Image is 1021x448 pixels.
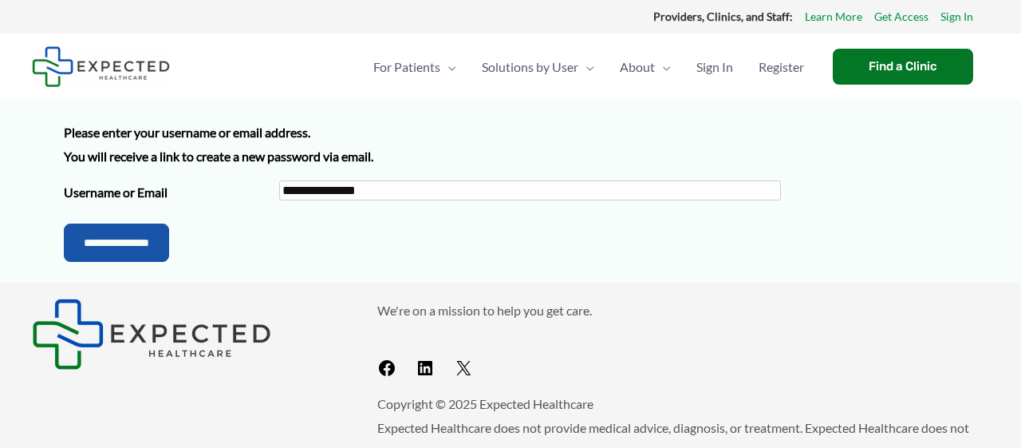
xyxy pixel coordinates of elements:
span: Menu Toggle [655,39,671,95]
aside: Footer Widget 2 [377,299,989,384]
a: AboutMenu Toggle [607,39,684,95]
img: Expected Healthcare Logo - side, dark font, small [32,46,170,87]
strong: Providers, Clinics, and Staff: [653,10,793,23]
span: Sign In [696,39,733,95]
span: Solutions by User [482,39,578,95]
a: Sign In [684,39,746,95]
span: About [620,39,655,95]
span: Register [759,39,804,95]
span: Copyright © 2025 Expected Healthcare [377,396,593,411]
span: Menu Toggle [578,39,594,95]
img: Expected Healthcare Logo - side, dark font, small [32,299,271,370]
a: Register [746,39,817,95]
nav: Primary Site Navigation [361,39,817,95]
p: We're on a mission to help you get care. [377,299,989,323]
span: For Patients [373,39,440,95]
aside: Footer Widget 1 [32,299,337,370]
p: Please enter your username or email address. You will receive a link to create a new password via... [64,121,957,168]
label: Username or Email [64,180,279,204]
a: For PatientsMenu Toggle [361,39,469,95]
a: Find a Clinic [833,49,973,85]
a: Learn More [805,6,862,27]
a: Sign In [940,6,973,27]
a: Solutions by UserMenu Toggle [469,39,607,95]
a: Get Access [874,6,928,27]
span: Menu Toggle [440,39,456,95]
